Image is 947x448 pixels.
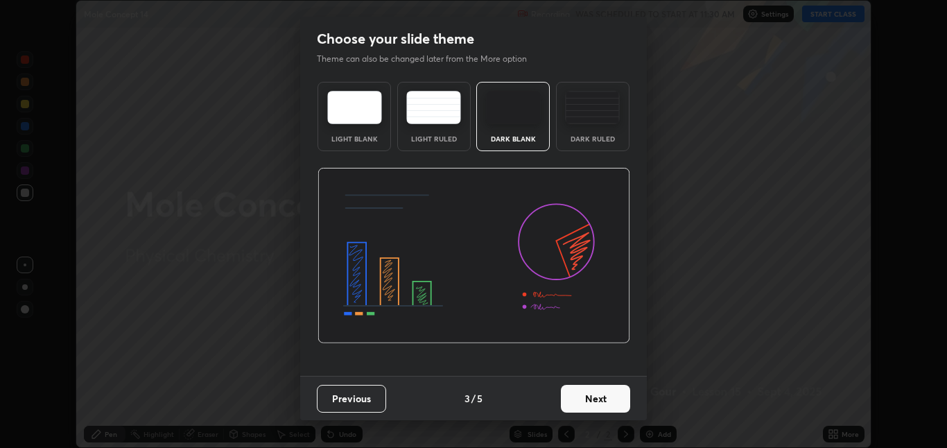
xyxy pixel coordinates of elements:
div: Dark Ruled [565,135,620,142]
button: Previous [317,385,386,413]
h4: / [471,391,476,406]
img: darkTheme.f0cc69e5.svg [486,91,541,124]
div: Light Ruled [406,135,462,142]
h4: 3 [464,391,470,406]
img: lightTheme.e5ed3b09.svg [327,91,382,124]
div: Light Blank [327,135,382,142]
div: Dark Blank [485,135,541,142]
img: lightRuledTheme.5fabf969.svg [406,91,461,124]
p: Theme can also be changed later from the More option [317,53,541,65]
h2: Choose your slide theme [317,30,474,48]
img: darkThemeBanner.d06ce4a2.svg [318,168,630,344]
img: darkRuledTheme.de295e13.svg [565,91,620,124]
h4: 5 [477,391,483,406]
button: Next [561,385,630,413]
